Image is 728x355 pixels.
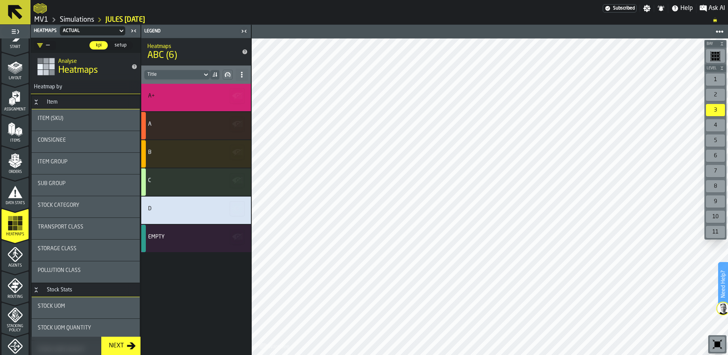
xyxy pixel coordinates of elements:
div: stat- [141,197,251,224]
div: title-Heatmaps [31,53,140,80]
span: ABC (6) [147,50,233,62]
div: Title [38,303,134,309]
svg: Reset zoom and position [711,338,723,350]
label: Need Help? [719,263,727,305]
button: button- [704,64,726,72]
div: button-toolbar-undefined [704,72,726,87]
div: Title [38,202,134,208]
div: Title [148,149,242,155]
button: button- [230,229,245,245]
div: Title [38,137,134,143]
div: button-toolbar-undefined [704,179,726,194]
div: button-toolbar-undefined [704,102,726,118]
div: Title [148,177,242,184]
span: setup [112,42,129,49]
span: Ask AI [709,4,725,13]
div: stat- [141,112,251,139]
button: button- [230,117,245,132]
div: stat-Consignee [32,131,140,152]
span: kpi [93,42,105,49]
div: stat-Storage Class [32,240,140,261]
div: A [148,121,152,127]
h3: title-section-Item [32,96,140,109]
div: Title [148,234,242,240]
button: Button-Stock Stats-open [32,287,41,293]
button: Button-Item-open [32,99,41,105]
div: button-toolbar-undefined [704,87,726,102]
div: 3 [706,104,725,116]
div: button-toolbar-undefined [704,224,726,240]
span: Start [2,45,29,49]
div: stat-Stock Category [32,196,140,217]
div: button-toolbar-undefined [704,209,726,224]
div: Title [148,93,242,99]
a: link-to-/wh/i/3ccf57d1-1e0c-4a81-a3bb-c2011c5f0d50/simulations/95a7a1a9-cb8e-4a40-a045-569dd38c0b6d [105,16,145,24]
li: menu Start [2,21,29,52]
div: Title [38,267,134,273]
li: menu Data Stats [2,177,29,208]
span: Items [2,139,29,143]
li: menu Orders [2,146,29,177]
span: Level [705,66,718,70]
div: 5 [706,134,725,147]
div: 10 [706,211,725,223]
div: Title [148,206,242,212]
span: Routing [2,295,29,299]
div: A+ [148,93,155,99]
div: Title [38,325,134,331]
li: menu Assignment [2,84,29,114]
button: button- [704,40,726,48]
div: Title [38,115,134,122]
div: thumb [89,41,108,50]
div: Title [38,246,134,252]
div: 4 [706,119,725,131]
button: button- [230,201,245,216]
span: Heatmaps [2,232,29,237]
span: Agents [2,264,29,268]
nav: Breadcrumb [34,15,725,24]
span: Heatmap by [31,84,62,90]
div: stat-Sub Group [32,174,140,196]
div: Title [148,121,242,127]
div: Title [38,224,134,230]
div: Title [38,159,134,165]
label: button-toggle-Notifications [654,5,668,12]
span: Heatmaps [34,28,57,34]
a: logo-header [253,338,296,353]
h3: title-section-Heatmap by [31,80,140,94]
h2: Sub Title [147,42,233,50]
h3: title-section-Stock Stats [32,283,140,297]
div: stat- [141,225,251,252]
span: Data Stats [2,201,29,205]
div: stat-Transport Class [32,218,140,239]
div: stat-Stock UOM [32,297,140,318]
div: stat- [141,140,251,168]
li: menu Heatmaps [2,209,29,239]
span: Orders [2,170,29,174]
div: 2 [706,89,725,101]
div: stat-Item Group [32,153,140,174]
a: logo-header [34,2,47,15]
button: button- [230,88,245,104]
div: Stock Stats [42,287,77,293]
span: Storage Class [38,246,77,252]
div: Menu Subscription [603,4,637,13]
div: Title [38,181,134,187]
button: button- [230,145,245,160]
button: button-Next [101,337,140,355]
label: button-toggle-Settings [640,5,654,12]
div: Next [106,341,127,350]
div: C [148,177,151,184]
span: Sub Group [38,181,65,187]
a: link-to-/wh/i/3ccf57d1-1e0c-4a81-a3bb-c2011c5f0d50/settings/billing [603,4,637,13]
div: Empty [148,234,164,240]
button: button- [230,173,245,188]
label: button-toggle-Toggle Full Menu [2,26,29,37]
